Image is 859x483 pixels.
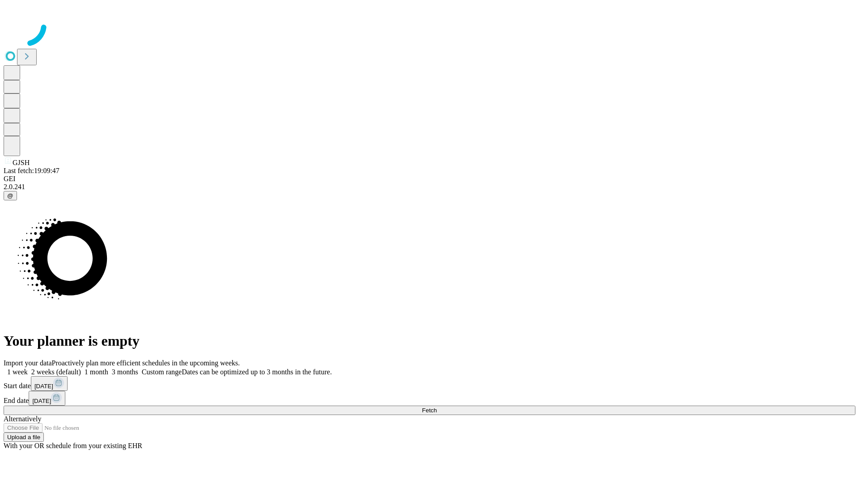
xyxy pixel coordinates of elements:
[4,333,855,349] h1: Your planner is empty
[4,191,17,200] button: @
[7,192,13,199] span: @
[4,406,855,415] button: Fetch
[4,442,142,449] span: With your OR schedule from your existing EHR
[85,368,108,376] span: 1 month
[7,368,28,376] span: 1 week
[32,398,51,404] span: [DATE]
[182,368,332,376] span: Dates can be optimized up to 3 months in the future.
[142,368,182,376] span: Custom range
[4,167,60,174] span: Last fetch: 19:09:47
[4,432,44,442] button: Upload a file
[4,359,52,367] span: Import your data
[13,159,30,166] span: GJSH
[112,368,138,376] span: 3 months
[422,407,437,414] span: Fetch
[52,359,240,367] span: Proactively plan more efficient schedules in the upcoming weeks.
[34,383,53,390] span: [DATE]
[31,368,81,376] span: 2 weeks (default)
[4,376,855,391] div: Start date
[4,183,855,191] div: 2.0.241
[4,175,855,183] div: GEI
[4,391,855,406] div: End date
[29,391,65,406] button: [DATE]
[31,376,68,391] button: [DATE]
[4,415,41,423] span: Alternatively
